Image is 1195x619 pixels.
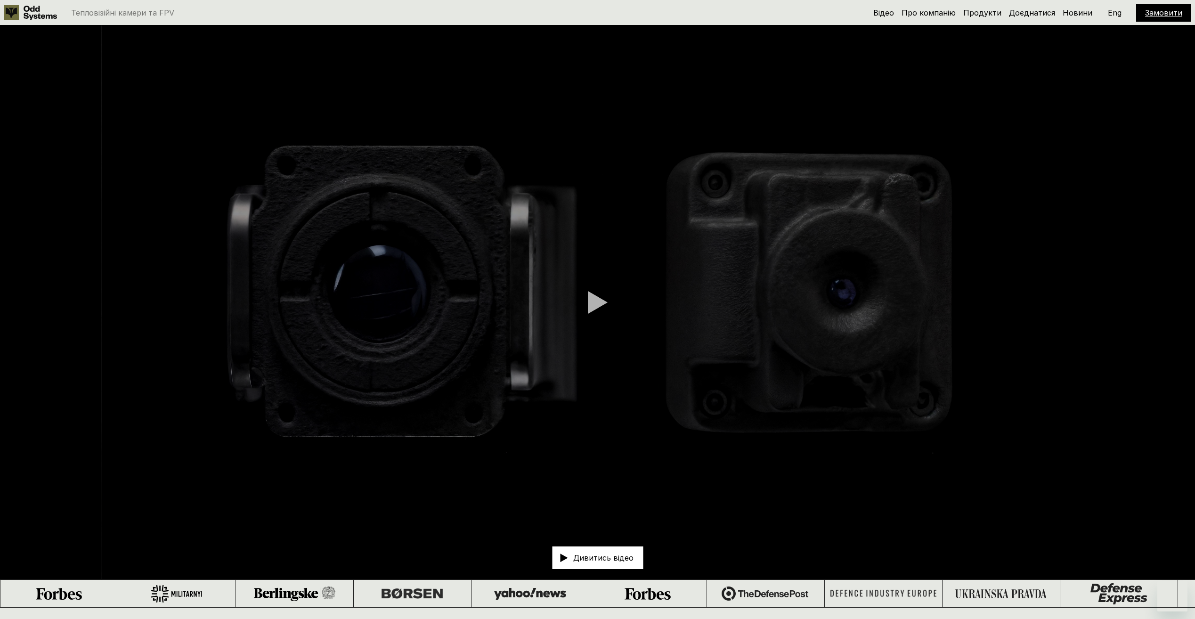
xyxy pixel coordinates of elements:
p: Тепловізійні камери та FPV [71,9,174,16]
a: Доєднатися [1009,8,1055,17]
a: Замовити [1145,8,1182,17]
a: Продукти [963,8,1001,17]
iframe: Кнопка для запуску вікна повідомлень [1157,581,1187,611]
a: Відео [873,8,894,17]
a: Новини [1063,8,1092,17]
p: Дивитись відео [573,554,634,562]
p: Eng [1108,9,1122,16]
a: Про компанію [902,8,956,17]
